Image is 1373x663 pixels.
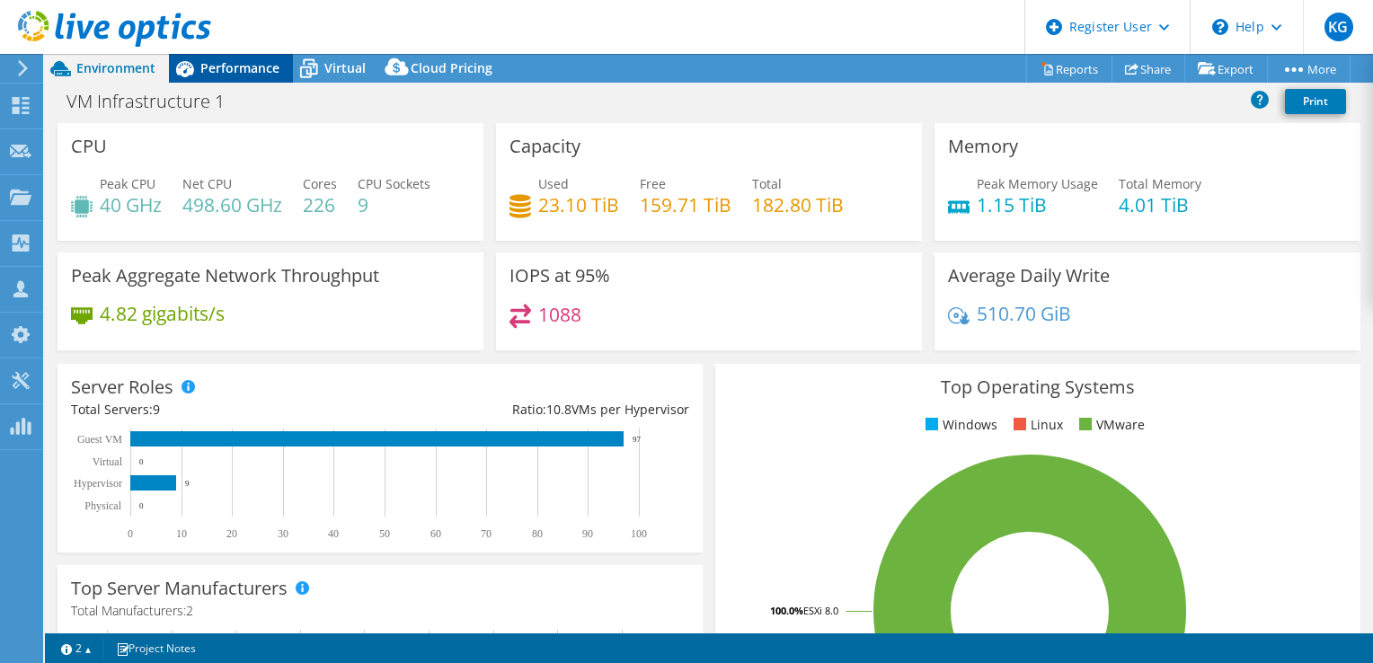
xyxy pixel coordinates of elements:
[278,527,288,540] text: 30
[49,637,104,659] a: 2
[77,433,122,446] text: Guest VM
[481,527,492,540] text: 70
[58,92,252,111] h1: VM Infrastructure 1
[803,604,838,617] tspan: ESXi 8.0
[411,59,492,76] span: Cloud Pricing
[71,601,689,621] h4: Total Manufacturers:
[752,195,844,215] h4: 182.80 TiB
[546,401,571,418] span: 10.8
[582,527,593,540] text: 90
[1184,55,1268,83] a: Export
[71,266,379,286] h3: Peak Aggregate Network Throughput
[1026,55,1112,83] a: Reports
[921,415,997,435] li: Windows
[76,59,155,76] span: Environment
[538,175,569,192] span: Used
[93,455,123,468] text: Virtual
[509,137,580,156] h3: Capacity
[977,195,1098,215] h4: 1.15 TiB
[729,377,1347,397] h3: Top Operating Systems
[631,527,647,540] text: 100
[71,579,288,598] h3: Top Server Manufacturers
[538,305,581,324] h4: 1088
[358,175,430,192] span: CPU Sockets
[538,195,619,215] h4: 23.10 TiB
[128,527,133,540] text: 0
[100,304,225,323] h4: 4.82 gigabits/s
[182,175,232,192] span: Net CPU
[185,479,190,488] text: 9
[633,435,642,444] text: 97
[948,137,1018,156] h3: Memory
[328,527,339,540] text: 40
[176,527,187,540] text: 10
[303,175,337,192] span: Cores
[303,195,337,215] h4: 226
[752,175,782,192] span: Total
[100,195,162,215] h4: 40 GHz
[200,59,279,76] span: Performance
[430,527,441,540] text: 60
[71,137,107,156] h3: CPU
[103,637,208,659] a: Project Notes
[358,195,430,215] h4: 9
[379,527,390,540] text: 50
[640,175,666,192] span: Free
[1285,89,1346,114] a: Print
[1212,19,1228,35] svg: \n
[977,175,1098,192] span: Peak Memory Usage
[1075,415,1145,435] li: VMware
[977,304,1071,323] h4: 510.70 GiB
[71,400,380,420] div: Total Servers:
[1267,55,1351,83] a: More
[532,527,543,540] text: 80
[640,195,731,215] h4: 159.71 TiB
[380,400,689,420] div: Ratio: VMs per Hypervisor
[948,266,1110,286] h3: Average Daily Write
[1324,13,1353,41] span: KG
[770,604,803,617] tspan: 100.0%
[1112,55,1185,83] a: Share
[509,266,610,286] h3: IOPS at 95%
[324,59,366,76] span: Virtual
[1009,415,1063,435] li: Linux
[71,377,173,397] h3: Server Roles
[100,175,155,192] span: Peak CPU
[182,195,282,215] h4: 498.60 GHz
[226,527,237,540] text: 20
[74,477,122,490] text: Hypervisor
[139,457,144,466] text: 0
[186,602,193,619] span: 2
[139,501,144,510] text: 0
[1119,195,1201,215] h4: 4.01 TiB
[84,499,121,512] text: Physical
[1119,175,1201,192] span: Total Memory
[153,401,160,418] span: 9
